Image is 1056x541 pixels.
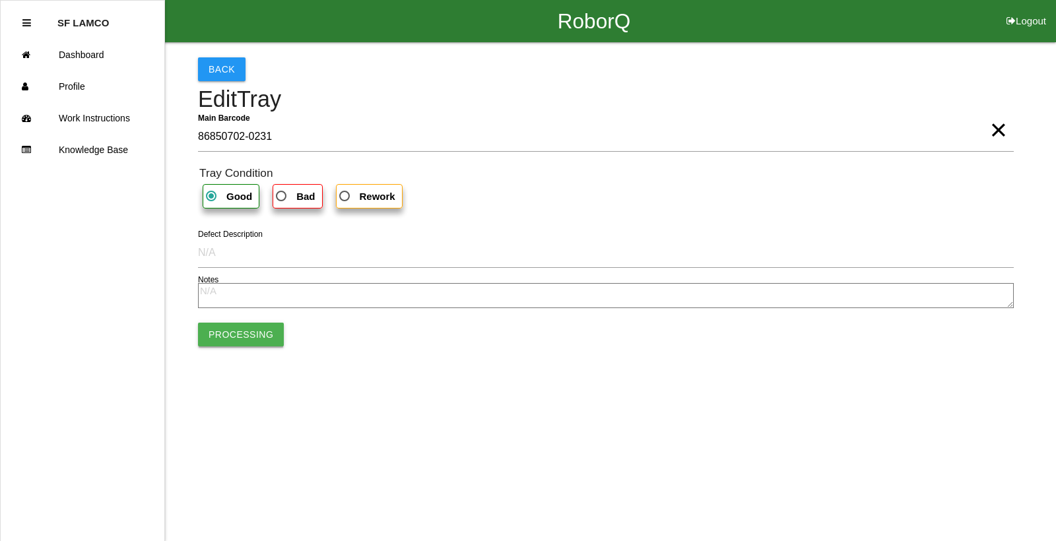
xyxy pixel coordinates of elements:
label: Defect Description [198,228,263,240]
button: Back [198,57,246,81]
h6: Tray Condition [199,167,1014,179]
div: Close [22,7,31,39]
button: Processing [198,323,284,346]
a: Dashboard [1,39,164,71]
input: N/A [198,238,1014,268]
label: Notes [198,274,218,286]
b: Rework [360,191,395,202]
b: Main Barcode [198,113,250,123]
b: Bad [296,191,315,202]
a: Knowledge Base [1,134,164,166]
a: Profile [1,71,164,102]
a: Work Instructions [1,102,164,134]
input: Required [198,121,1014,152]
p: SF LAMCO [57,7,109,28]
b: Good [226,191,252,202]
h4: Edit Tray [198,87,1014,112]
span: Clear Input [990,104,1007,130]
